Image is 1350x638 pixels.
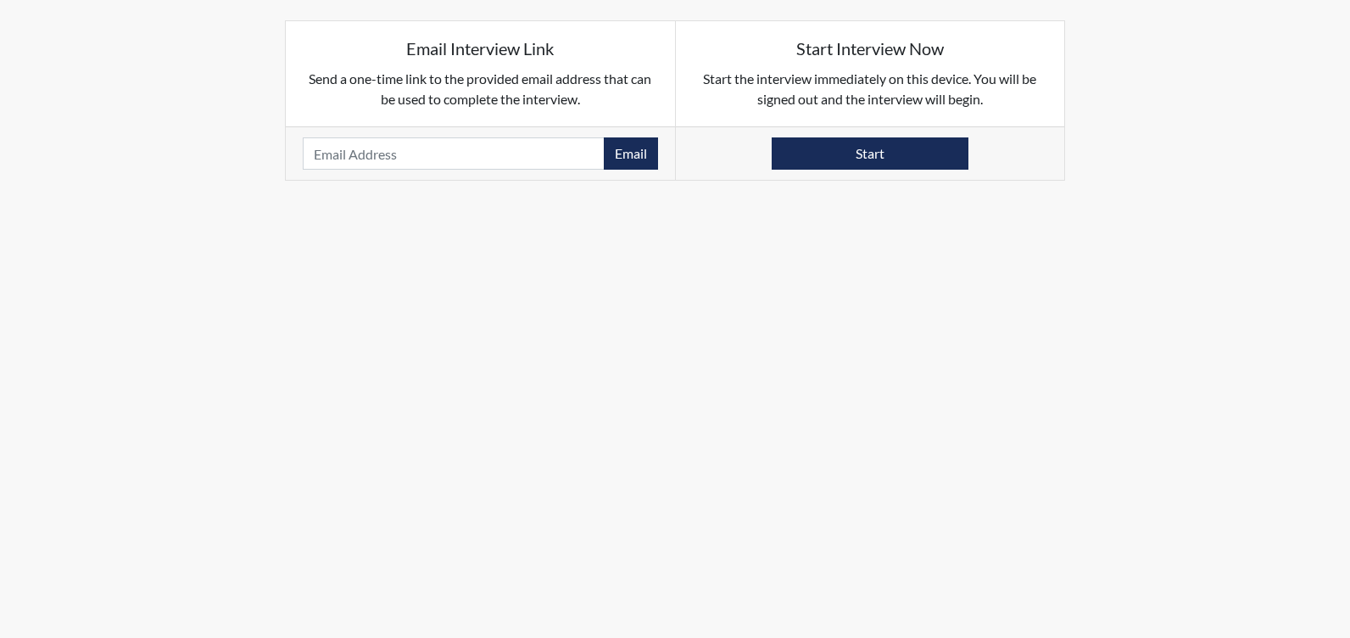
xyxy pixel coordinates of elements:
button: Start [772,137,968,170]
h5: Email Interview Link [303,38,658,59]
h5: Start Interview Now [693,38,1048,59]
input: Email Address [303,137,605,170]
p: Send a one-time link to the provided email address that can be used to complete the interview. [303,69,658,109]
p: Start the interview immediately on this device. You will be signed out and the interview will begin. [693,69,1048,109]
button: Email [604,137,658,170]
